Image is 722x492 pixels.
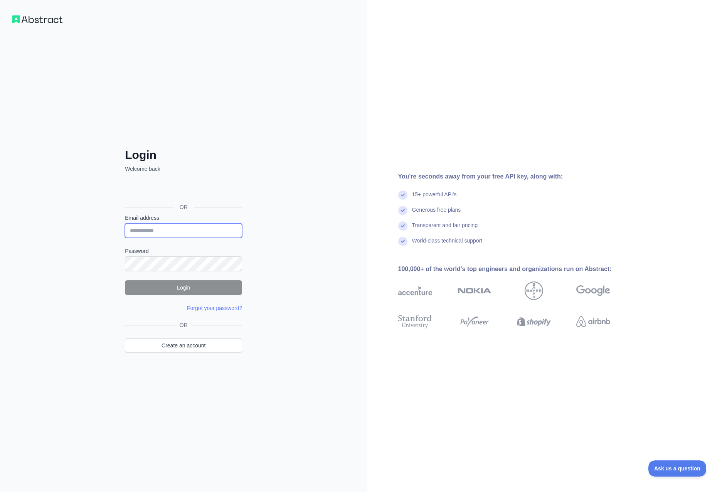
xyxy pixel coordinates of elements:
img: check mark [398,206,407,215]
button: Login [125,280,242,295]
img: google [576,281,610,300]
div: You're seconds away from your free API key, along with: [398,172,635,181]
div: Generous free plans [412,206,461,221]
label: Email address [125,214,242,222]
img: shopify [517,313,551,330]
img: check mark [398,237,407,246]
a: Create an account [125,338,242,353]
label: Password [125,247,242,255]
span: OR [177,321,191,329]
h2: Login [125,148,242,162]
img: airbnb [576,313,610,330]
iframe: Sign in with Google Button [121,181,244,198]
div: World-class technical support [412,237,483,252]
img: stanford university [398,313,432,330]
img: payoneer [458,313,491,330]
img: nokia [458,281,491,300]
img: bayer [525,281,543,300]
img: accenture [398,281,432,300]
div: Transparent and fair pricing [412,221,478,237]
span: OR [173,203,194,211]
div: 15+ powerful API's [412,190,457,206]
iframe: Toggle Customer Support [648,460,707,477]
a: Forgot your password? [187,305,242,311]
div: 100,000+ of the world's top engineers and organizations run on Abstract: [398,265,635,274]
img: Workflow [12,15,62,23]
img: check mark [398,190,407,200]
p: Welcome back [125,165,242,173]
img: check mark [398,221,407,231]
